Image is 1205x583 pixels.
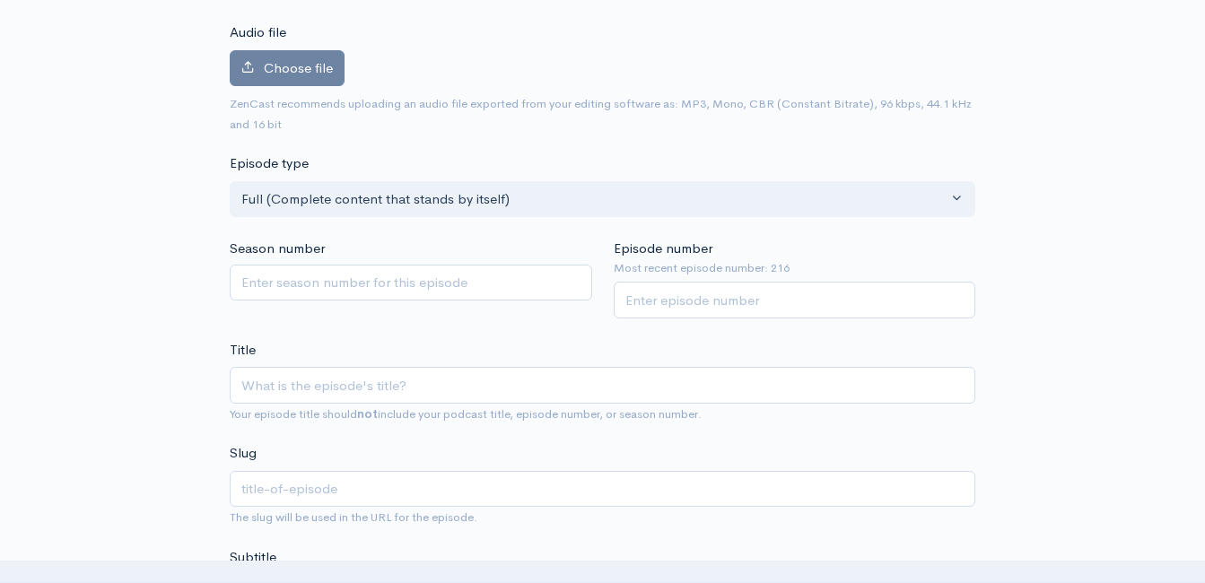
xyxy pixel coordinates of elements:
[230,367,975,404] input: What is the episode's title?
[230,406,702,422] small: Your episode title should include your podcast title, episode number, or season number.
[230,547,276,568] label: Subtitle
[230,265,592,301] input: Enter season number for this episode
[614,259,976,277] small: Most recent episode number: 216
[357,406,378,422] strong: not
[230,340,256,361] label: Title
[230,181,975,218] button: Full (Complete content that stands by itself)
[264,59,333,76] span: Choose file
[230,509,477,525] small: The slug will be used in the URL for the episode.
[230,153,309,174] label: Episode type
[230,96,972,132] small: ZenCast recommends uploading an audio file exported from your editing software as: MP3, Mono, CBR...
[230,239,325,259] label: Season number
[614,282,976,318] input: Enter episode number
[230,443,257,464] label: Slug
[241,189,947,210] div: Full (Complete content that stands by itself)
[230,471,975,508] input: title-of-episode
[614,239,712,259] label: Episode number
[230,22,286,43] label: Audio file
